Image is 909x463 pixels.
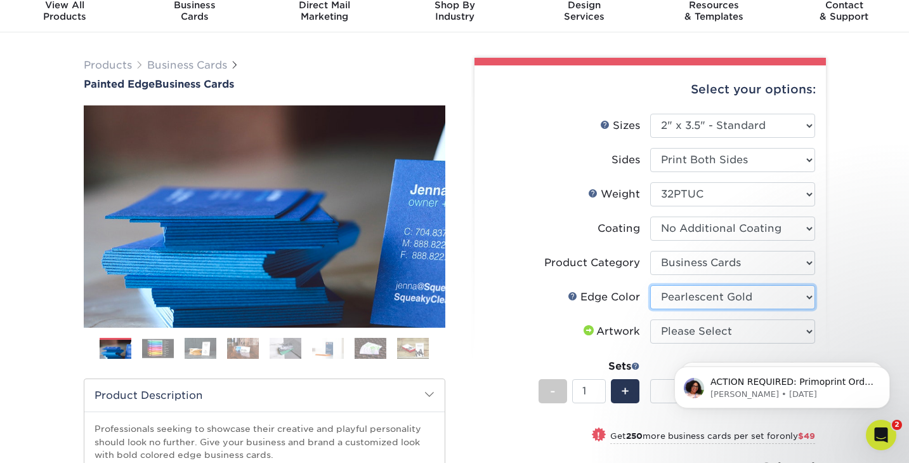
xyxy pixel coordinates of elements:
span: 2 [892,420,902,430]
img: Business Cards 01 [100,333,131,365]
img: Business Cards 03 [185,337,216,359]
span: only [780,431,815,441]
img: Business Cards 08 [397,337,429,359]
span: Painted Edge [84,78,155,90]
div: Select your options: [485,65,816,114]
span: $49 [798,431,815,441]
div: Quantity per Set [650,359,815,374]
div: Sides [611,152,640,168]
img: Business Cards 04 [227,337,259,359]
h2: Product Description [84,379,445,412]
div: Product Category [544,255,640,271]
img: Business Cards 07 [355,337,386,359]
strong: 250 [626,431,643,441]
div: Sets [539,359,640,374]
h1: Business Cards [84,78,445,90]
span: ! [597,429,600,442]
a: Business Cards [147,59,227,71]
iframe: Intercom notifications message [655,340,909,429]
div: Sizes [600,118,640,133]
img: Business Cards 06 [312,337,344,359]
img: Business Cards 05 [270,337,301,359]
span: - [550,382,556,401]
div: Weight [588,187,640,202]
div: Coating [598,221,640,236]
div: Edge Color [568,290,640,305]
span: + [621,382,629,401]
small: Get more business cards per set for [610,431,815,444]
a: Painted EdgeBusiness Cards [84,78,445,90]
img: Painted Edge 01 [84,36,445,398]
a: Products [84,59,132,71]
iframe: Google Customer Reviews [3,424,108,459]
img: Business Cards 02 [142,339,174,358]
div: Artwork [581,324,640,339]
iframe: Intercom live chat [866,420,896,450]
